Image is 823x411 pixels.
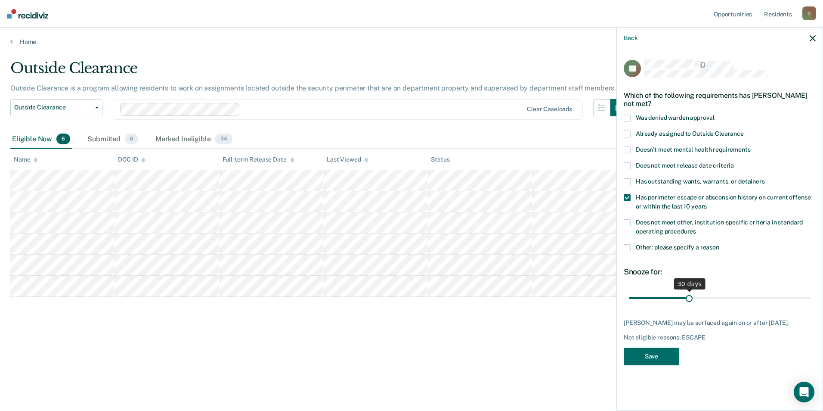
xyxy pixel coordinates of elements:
span: Was denied warden approval [636,114,714,121]
div: Submitted [86,130,140,149]
span: Already assigned to Outside Clearance [636,130,744,137]
button: Save [624,348,679,365]
img: Recidiviz [7,9,48,19]
div: Name [14,156,38,163]
a: Home [10,38,813,46]
span: 6 [56,134,70,145]
div: Eligible Now [10,130,72,149]
div: Snooze for: [624,267,816,277]
div: Marked Ineligible [154,130,234,149]
div: Which of the following requirements has [PERSON_NAME] not met? [624,84,816,115]
div: Full-term Release Date [223,156,294,163]
p: Outside Clearance is a program allowing residents to work on assignments located outside the secu... [10,84,616,92]
div: Outside Clearance [10,59,628,84]
div: Last Viewed [327,156,368,163]
span: 0 [125,134,138,145]
span: Does not meet other, institution-specific criteria in standard operating procedures [636,219,803,235]
div: DOC ID [118,156,145,163]
span: Has perimeter escape or absconsion history on current offense or within the last 10 years [636,194,811,210]
div: Clear caseloads [527,106,572,113]
div: D [802,6,816,20]
span: Outside Clearance [14,104,92,111]
div: 30 days [674,278,705,290]
span: Other: please specify a reason [636,244,719,251]
div: Open Intercom Messenger [794,382,814,402]
span: Has outstanding wants, warrants, or detainers [636,178,765,185]
div: Status [431,156,449,163]
span: 34 [215,134,232,145]
div: Not eligible reasons: ESCAPE [624,334,816,341]
div: [PERSON_NAME] may be surfaced again on or after [DATE]. [624,319,816,327]
span: Doesn't meet mental health requirements [636,146,751,153]
span: Does not meet release date criteria [636,162,734,169]
button: Back [624,34,637,42]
